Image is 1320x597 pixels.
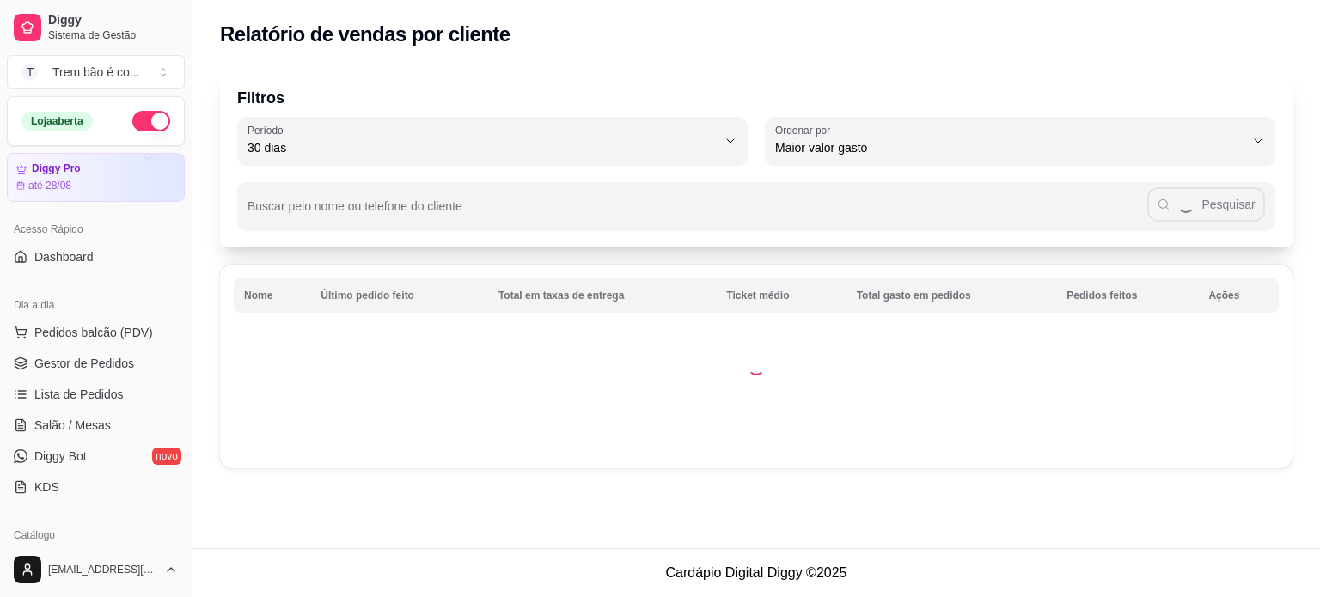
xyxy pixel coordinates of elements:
[21,112,93,131] div: Loja aberta
[48,28,178,42] span: Sistema de Gestão
[775,123,836,137] label: Ordenar por
[7,319,185,346] button: Pedidos balcão (PDV)
[247,204,1147,222] input: Buscar pelo nome ou telefone do cliente
[748,358,765,375] div: Loading
[7,549,185,590] button: [EMAIL_ADDRESS][DOMAIN_NAME]
[48,563,157,576] span: [EMAIL_ADDRESS][DOMAIN_NAME]
[52,64,139,81] div: Trem bão é co ...
[7,381,185,408] a: Lista de Pedidos
[7,473,185,501] a: KDS
[34,386,124,403] span: Lista de Pedidos
[34,448,87,465] span: Diggy Bot
[220,21,510,48] h2: Relatório de vendas por cliente
[21,64,39,81] span: T
[7,153,185,202] a: Diggy Proaté 28/08
[34,248,94,265] span: Dashboard
[34,478,59,496] span: KDS
[28,179,71,192] article: até 28/08
[7,55,185,89] button: Select a team
[7,243,185,271] a: Dashboard
[34,417,111,434] span: Salão / Mesas
[192,548,1320,597] footer: Cardápio Digital Diggy © 2025
[7,291,185,319] div: Dia a dia
[237,86,1275,110] p: Filtros
[7,350,185,377] a: Gestor de Pedidos
[247,123,289,137] label: Período
[775,139,1244,156] span: Maior valor gasto
[34,324,153,341] span: Pedidos balcão (PDV)
[48,13,178,28] span: Diggy
[7,7,185,48] a: DiggySistema de Gestão
[237,117,748,165] button: Período30 dias
[247,139,717,156] span: 30 dias
[132,111,170,131] button: Alterar Status
[7,442,185,470] a: Diggy Botnovo
[7,216,185,243] div: Acesso Rápido
[32,162,81,175] article: Diggy Pro
[765,117,1275,165] button: Ordenar porMaior valor gasto
[34,355,134,372] span: Gestor de Pedidos
[7,411,185,439] a: Salão / Mesas
[7,521,185,549] div: Catálogo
